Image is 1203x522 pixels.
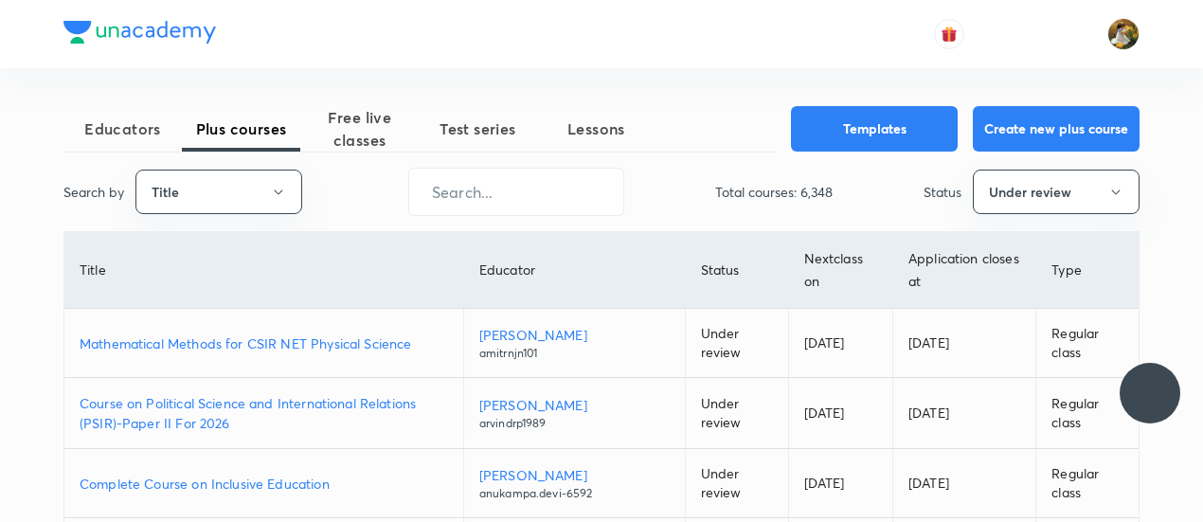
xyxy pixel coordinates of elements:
[479,345,670,362] p: amitrnjn101
[64,232,463,309] th: Title
[924,182,961,202] p: Status
[80,474,448,494] a: Complete Course on Inclusive Education
[893,309,1036,378] td: [DATE]
[479,415,670,432] p: arvindrp1989
[973,106,1140,152] button: Create new plus course
[63,21,216,48] a: Company Logo
[479,465,670,502] a: [PERSON_NAME]anukampa.devi-6592
[934,19,964,49] button: avatar
[685,449,788,518] td: Under review
[479,395,670,432] a: [PERSON_NAME]arvindrp1989
[893,449,1036,518] td: [DATE]
[479,465,670,485] p: [PERSON_NAME]
[479,395,670,415] p: [PERSON_NAME]
[182,117,300,140] span: Plus courses
[788,449,892,518] td: [DATE]
[80,393,448,433] a: Course on Political Science and International Relations (PSIR)-Paper II For 2026
[1036,232,1139,309] th: Type
[63,182,124,202] p: Search by
[419,117,537,140] span: Test series
[63,21,216,44] img: Company Logo
[685,309,788,378] td: Under review
[537,117,655,140] span: Lessons
[685,378,788,449] td: Under review
[479,485,670,502] p: anukampa.devi-6592
[685,232,788,309] th: Status
[300,106,419,152] span: Free live classes
[63,117,182,140] span: Educators
[1107,18,1140,50] img: Gayatri Chillure
[788,309,892,378] td: [DATE]
[941,26,958,43] img: avatar
[409,168,623,216] input: Search...
[791,106,958,152] button: Templates
[1036,378,1139,449] td: Regular class
[893,232,1036,309] th: Application closes at
[788,378,892,449] td: [DATE]
[80,333,448,353] a: Mathematical Methods for CSIR NET Physical Science
[479,325,670,345] p: [PERSON_NAME]
[715,182,833,202] p: Total courses: 6,348
[893,378,1036,449] td: [DATE]
[463,232,685,309] th: Educator
[1036,449,1139,518] td: Regular class
[479,325,670,362] a: [PERSON_NAME]amitrnjn101
[1036,309,1139,378] td: Regular class
[973,170,1140,214] button: Under review
[1139,382,1161,405] img: ttu
[788,232,892,309] th: Next class on
[135,170,302,214] button: Title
